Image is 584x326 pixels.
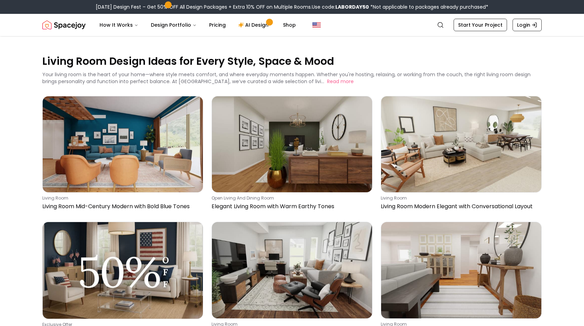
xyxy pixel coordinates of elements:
[212,222,372,318] img: Living Room: Modern Elegant with Open Layout
[381,195,539,201] p: living room
[381,96,542,213] a: Living Room Modern Elegant with Conversational Layoutliving roomLiving Room Modern Elegant with C...
[43,222,203,318] img: Get 50% OFF All Design Packages
[312,3,369,10] span: Use code:
[96,3,488,10] div: [DATE] Design Fest – Get 50% OFF All Design Packages + Extra 10% OFF on Multiple Rooms.
[381,96,541,192] img: Living Room Modern Elegant with Conversational Layout
[43,96,203,192] img: Living Room Mid-Century Modern with Bold Blue Tones
[42,195,200,201] p: living room
[145,18,202,32] button: Design Portfolio
[381,222,541,318] img: Living Room: Modern Elegant with Neutral Vibes
[212,96,372,213] a: Elegant Living Room with Warm Earthy Tonesopen living and dining roomElegant Living Room with War...
[94,18,301,32] nav: Main
[212,202,370,211] p: Elegant Living Room with Warm Earthy Tones
[327,78,354,85] button: Read more
[277,18,301,32] a: Shop
[42,18,86,32] a: Spacejoy
[42,18,86,32] img: Spacejoy Logo
[42,71,531,85] p: Your living room is the heart of your home—where style meets comfort, and where everyday moments ...
[42,14,542,36] nav: Global
[335,3,369,10] b: LABORDAY50
[233,18,276,32] a: AI Design
[212,195,370,201] p: open living and dining room
[381,202,539,211] p: Living Room Modern Elegant with Conversational Layout
[94,18,144,32] button: How It Works
[212,96,372,192] img: Elegant Living Room with Warm Earthy Tones
[42,54,542,68] p: Living Room Design Ideas for Every Style, Space & Mood
[454,19,507,31] a: Start Your Project
[513,19,542,31] a: Login
[204,18,231,32] a: Pricing
[312,21,321,29] img: United States
[42,96,203,213] a: Living Room Mid-Century Modern with Bold Blue Tonesliving roomLiving Room Mid-Century Modern with...
[42,202,200,211] p: Living Room Mid-Century Modern with Bold Blue Tones
[369,3,488,10] span: *Not applicable to packages already purchased*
